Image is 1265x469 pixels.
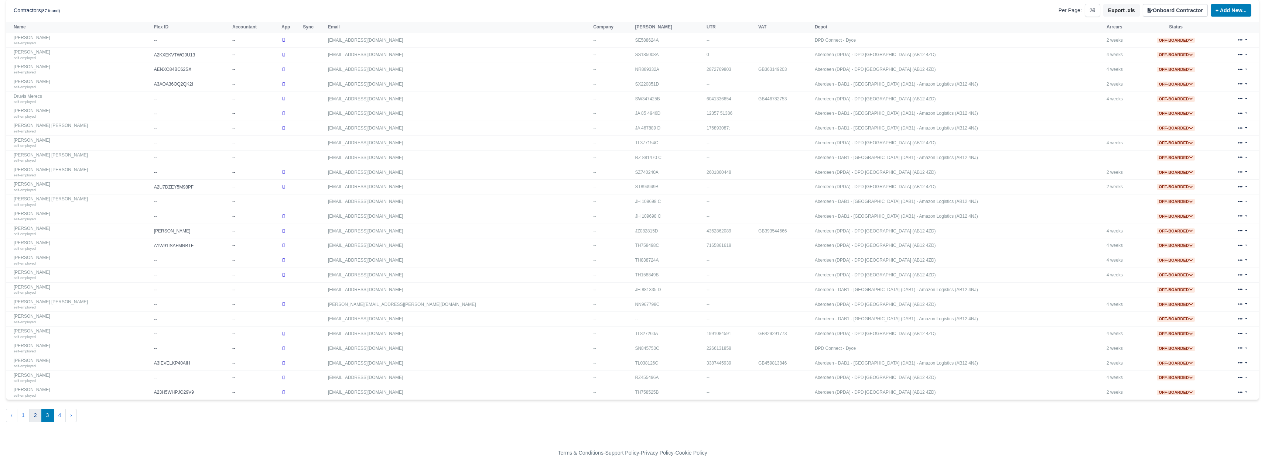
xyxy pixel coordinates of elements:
[152,165,230,180] td: --
[1157,38,1194,43] a: Off-boarded
[815,38,856,43] a: DPD Connect - Dyce
[1157,331,1194,336] a: Off-boarded
[815,375,936,380] a: Aberdeen (DPDA) - DPD [GEOGRAPHIC_DATA] (AB12 4ZD)
[152,327,230,341] td: --
[326,48,591,62] td: [EMAIL_ADDRESS][DOMAIN_NAME]
[14,123,150,134] a: [PERSON_NAME] [PERSON_NAME] self-employed
[705,92,756,106] td: 6041336654
[1157,243,1194,248] span: Off-boarded
[593,302,596,307] span: --
[14,188,36,192] small: self-employed
[1105,62,1139,77] td: 4 weeks
[1143,4,1208,17] button: Onboard Contractor
[1157,316,1194,322] span: Off-boarded
[705,282,756,297] td: --
[756,22,813,33] th: VAT
[14,373,150,383] a: [PERSON_NAME] self-employed
[815,316,978,321] a: Aberdeen - DAB1 - [GEOGRAPHIC_DATA] (DAB1) - Amazon Logistics (AB12 4NJ)
[815,287,978,292] a: Aberdeen - DAB1 - [GEOGRAPHIC_DATA] (DAB1) - Amazon Logistics (AB12 4NJ)
[815,125,978,131] a: Aberdeen - DAB1 - [GEOGRAPHIC_DATA] (DAB1) - Amazon Logistics (AB12 4NJ)
[1157,52,1194,58] span: Off-boarded
[593,316,596,321] span: --
[326,194,591,209] td: [EMAIL_ADDRESS][DOMAIN_NAME]
[230,48,280,62] td: --
[1157,155,1194,161] span: Off-boarded
[1157,125,1194,131] span: Off-boarded
[815,111,978,116] a: Aberdeen - DAB1 - [GEOGRAPHIC_DATA] (DAB1) - Amazon Logistics (AB12 4NJ)
[633,282,705,297] td: JH 881335 D
[633,253,705,268] td: TH838724A
[815,96,936,101] a: Aberdeen (DPDA) - DPD [GEOGRAPHIC_DATA] (AB12 4ZD)
[1157,140,1194,146] span: Off-boarded
[1157,375,1194,380] a: Off-boarded
[326,33,591,48] td: [EMAIL_ADDRESS][DOMAIN_NAME]
[326,253,591,268] td: [EMAIL_ADDRESS][DOMAIN_NAME]
[14,114,36,118] small: self-employed
[705,180,756,194] td: --
[633,48,705,62] td: SS185008A
[14,232,36,236] small: self-employed
[633,121,705,136] td: JA 467889 D
[230,165,280,180] td: --
[14,320,36,324] small: self-employed
[705,224,756,238] td: 4362862089
[593,96,596,101] span: --
[1157,111,1194,116] a: Off-boarded
[14,41,36,45] small: self-employed
[152,224,230,238] td: [PERSON_NAME]
[756,92,813,106] td: GB446782753
[14,335,36,339] small: self-employed
[1157,96,1194,101] a: Off-boarded
[1157,331,1194,337] span: Off-boarded
[815,346,856,351] a: DPD Connect - Dyce
[633,62,705,77] td: NR889332A
[14,226,150,237] a: [PERSON_NAME] self-employed
[1157,361,1194,366] span: Off-boarded
[593,272,596,277] span: --
[1105,224,1139,238] td: 4 weeks
[633,238,705,253] td: TH758498C
[1105,136,1139,151] td: 4 weeks
[593,170,596,175] span: --
[14,270,150,280] a: [PERSON_NAME] self-employed
[1157,82,1194,87] span: Off-boarded
[230,136,280,151] td: --
[705,194,756,209] td: --
[1105,48,1139,62] td: 4 weeks
[14,379,36,383] small: self-employed
[705,62,756,77] td: 2872769803
[14,35,150,46] a: [PERSON_NAME] self-employed
[14,358,150,369] a: [PERSON_NAME] self-employed
[705,165,756,180] td: 2601860448
[280,22,301,33] th: App
[326,62,591,77] td: [EMAIL_ADDRESS][DOMAIN_NAME]
[705,238,756,253] td: 7165861618
[593,199,596,204] span: --
[14,364,36,368] small: self-employed
[152,238,230,253] td: A1W91ISAFMNBTF
[593,287,596,292] span: --
[705,136,756,151] td: --
[152,92,230,106] td: --
[593,111,596,116] span: --
[326,238,591,253] td: [EMAIL_ADDRESS][DOMAIN_NAME]
[326,180,591,194] td: [EMAIL_ADDRESS][DOMAIN_NAME]
[1157,214,1194,219] a: Off-boarded
[14,182,150,192] a: [PERSON_NAME] self-employed
[593,67,596,72] span: --
[1157,228,1194,234] span: Off-boarded
[1157,302,1194,307] a: Off-boarded
[593,140,596,145] span: --
[815,140,936,145] a: Aberdeen (DPDA) - DPD [GEOGRAPHIC_DATA] (AB12 4ZD)
[230,121,280,136] td: --
[14,290,36,294] small: self-employed
[633,77,705,92] td: SX220851D
[29,409,42,422] button: 2
[14,393,36,397] small: self-employed
[1105,92,1139,106] td: 4 weeks
[815,331,936,336] a: Aberdeen (DPDA) - DPD [GEOGRAPHIC_DATA] (AB12 4ZD)
[152,282,230,297] td: --
[326,209,591,224] td: [EMAIL_ADDRESS][DOMAIN_NAME]
[14,349,36,353] small: self-employed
